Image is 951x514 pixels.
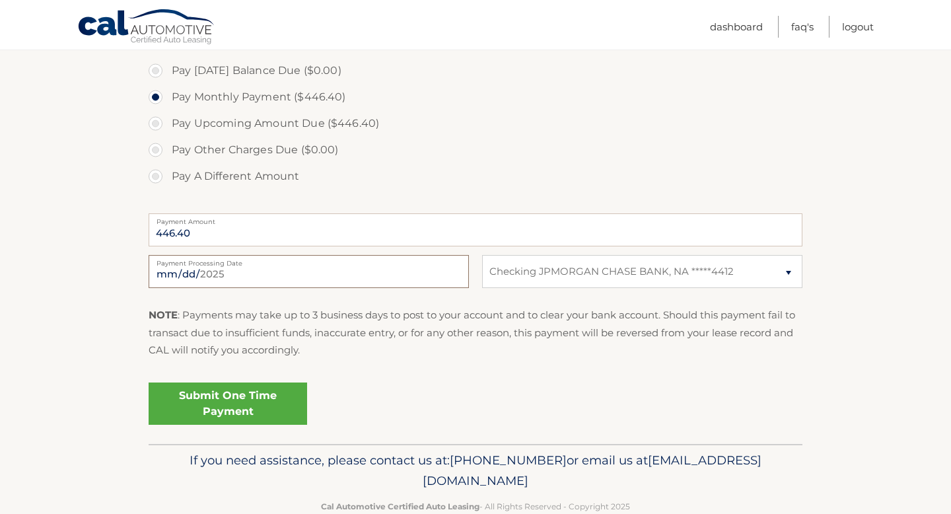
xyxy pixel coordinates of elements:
[149,309,178,321] strong: NOTE
[149,110,802,137] label: Pay Upcoming Amount Due ($446.40)
[149,213,802,246] input: Payment Amount
[149,163,802,190] label: Pay A Different Amount
[149,84,802,110] label: Pay Monthly Payment ($446.40)
[149,307,802,359] p: : Payments may take up to 3 business days to post to your account and to clear your bank account....
[149,255,469,288] input: Payment Date
[149,57,802,84] label: Pay [DATE] Balance Due ($0.00)
[842,16,874,38] a: Logout
[149,213,802,224] label: Payment Amount
[157,450,794,492] p: If you need assistance, please contact us at: or email us at
[149,255,469,266] label: Payment Processing Date
[149,383,307,425] a: Submit One Time Payment
[450,453,567,468] span: [PHONE_NUMBER]
[157,499,794,513] p: - All Rights Reserved - Copyright 2025
[77,9,216,47] a: Cal Automotive
[710,16,763,38] a: Dashboard
[321,501,479,511] strong: Cal Automotive Certified Auto Leasing
[791,16,814,38] a: FAQ's
[149,137,802,163] label: Pay Other Charges Due ($0.00)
